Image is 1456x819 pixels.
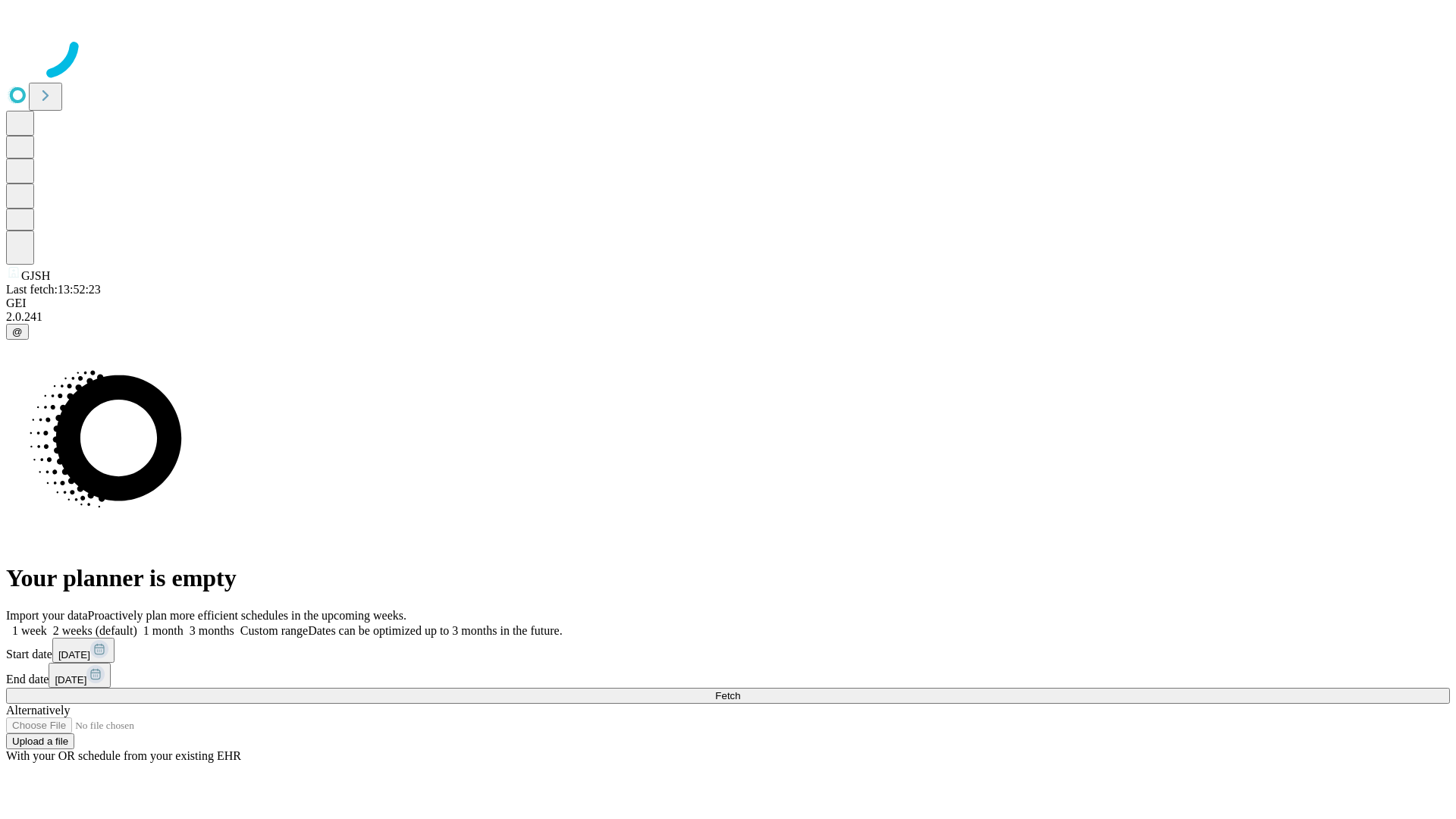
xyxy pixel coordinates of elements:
[190,624,234,637] span: 3 months
[6,310,1450,324] div: 2.0.241
[6,283,101,296] span: Last fetch: 13:52:23
[55,674,86,686] span: [DATE]
[88,609,406,622] span: Proactively plan more efficient schedules in the upcoming weeks.
[6,638,1450,663] div: Start date
[6,704,70,717] span: Alternatively
[49,663,111,688] button: [DATE]
[6,564,1450,592] h1: Your planner is empty
[12,624,47,637] span: 1 week
[6,324,29,340] button: @
[12,326,23,337] span: @
[52,638,115,663] button: [DATE]
[715,690,740,701] span: Fetch
[6,609,88,622] span: Import your data
[21,269,50,282] span: GJSH
[6,297,1450,310] div: GEI
[308,624,562,637] span: Dates can be optimized up to 3 months in the future.
[6,663,1450,688] div: End date
[143,624,184,637] span: 1 month
[6,733,74,749] button: Upload a file
[58,649,90,661] span: [DATE]
[53,624,137,637] span: 2 weeks (default)
[6,749,241,762] span: With your OR schedule from your existing EHR
[6,688,1450,704] button: Fetch
[240,624,308,637] span: Custom range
